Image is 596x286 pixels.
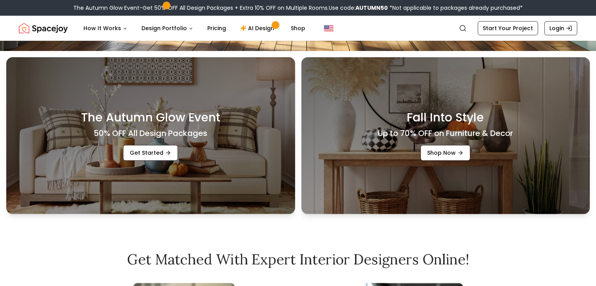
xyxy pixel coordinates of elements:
b: AUTUMN50 [355,4,388,12]
h4: 50% OFF All Design Packages [94,128,207,139]
button: Design Portfolio [135,20,199,36]
a: Shop Now [420,145,470,161]
img: United States [324,24,333,33]
a: Get Started [123,145,178,161]
button: How It Works [77,20,134,36]
a: AI Design [234,20,283,36]
a: Shop [284,20,312,36]
span: *Not applicable to packages already purchased* [388,4,523,12]
span: Use code: [329,4,388,12]
h3: The Autumn Glow Event [81,110,220,125]
a: Login [544,21,577,35]
h3: Fall Into Style [407,110,484,125]
nav: Global [19,16,577,41]
nav: Main [77,20,312,36]
a: Pricing [201,20,232,36]
div: The Autumn Glow Event-Get 50% OFF All Design Packages + Extra 10% OFF on Multiple Rooms. [73,4,523,12]
a: Spacejoy [19,20,68,36]
h2: Get Matched with Expert Interior Designers Online! [19,252,577,267]
img: Spacejoy Logo [19,20,68,36]
a: Start Your Project [478,21,538,35]
h4: Up to 70% OFF on Furniture & Decor [378,128,513,139]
